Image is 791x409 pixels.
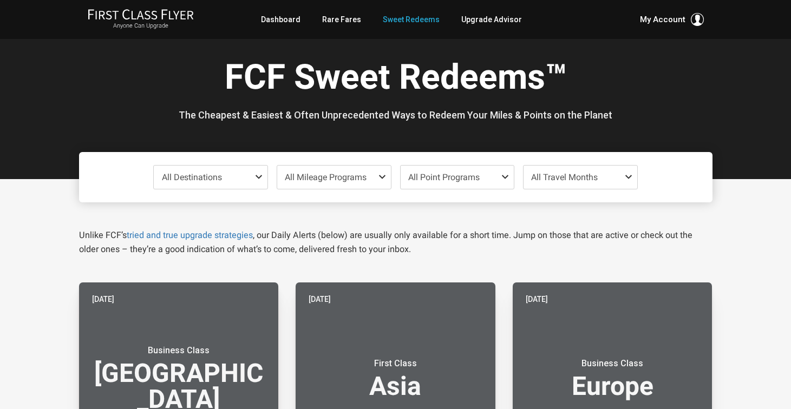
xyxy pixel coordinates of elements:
[640,13,685,26] span: My Account
[92,293,114,305] time: [DATE]
[383,10,440,29] a: Sweet Redeems
[87,110,704,121] h3: The Cheapest & Easiest & Often Unprecedented Ways to Redeem Your Miles & Points on the Planet
[87,58,704,100] h1: FCF Sweet Redeems™
[408,172,480,182] span: All Point Programs
[461,10,522,29] a: Upgrade Advisor
[88,22,194,30] small: Anyone Can Upgrade
[111,345,246,356] small: Business Class
[526,358,700,399] h3: Europe
[640,13,704,26] button: My Account
[309,358,482,399] h3: Asia
[88,9,194,30] a: First Class FlyerAnyone Can Upgrade
[88,9,194,20] img: First Class Flyer
[545,358,680,369] small: Business Class
[526,293,548,305] time: [DATE]
[309,293,331,305] time: [DATE]
[162,172,222,182] span: All Destinations
[322,10,361,29] a: Rare Fares
[79,228,712,256] p: Unlike FCF’s , our Daily Alerts (below) are usually only available for a short time. Jump on thos...
[531,172,598,182] span: All Travel Months
[328,358,463,369] small: First Class
[285,172,367,182] span: All Mileage Programs
[261,10,300,29] a: Dashboard
[127,230,253,240] a: tried and true upgrade strategies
